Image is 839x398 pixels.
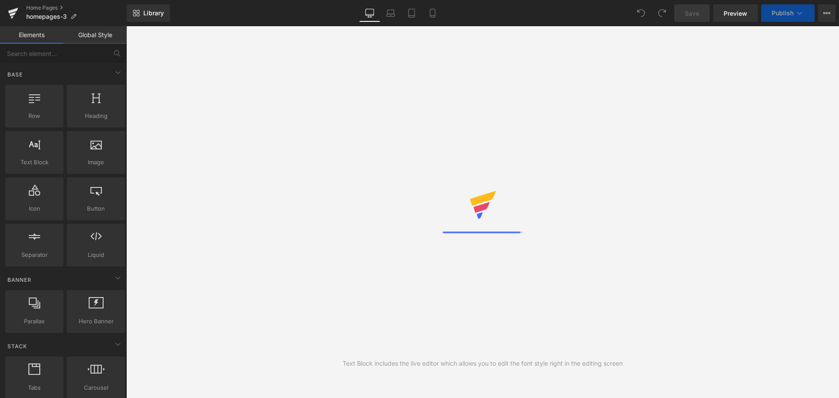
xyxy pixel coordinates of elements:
span: Button [69,204,122,213]
button: Undo [632,4,650,22]
a: Mobile [422,4,443,22]
span: Parallax [8,317,61,326]
a: Preview [713,4,758,22]
button: More [818,4,836,22]
button: Redo [653,4,671,22]
a: New Library [127,4,170,22]
button: Publish [761,4,815,22]
span: Stack [7,342,28,350]
div: Text Block includes the live editor which allows you to edit the font style right in the editing ... [343,359,623,368]
span: Banner [7,276,32,284]
a: Desktop [359,4,380,22]
span: Base [7,70,24,79]
a: Tablet [401,4,422,22]
span: Text Block [8,158,61,167]
span: homepages-3 [26,13,67,20]
a: Home Pages [26,4,127,11]
span: Preview [724,9,747,18]
span: Library [143,9,164,17]
span: Tabs [8,383,61,392]
span: Icon [8,204,61,213]
a: Laptop [380,4,401,22]
span: Carousel [69,383,122,392]
span: Hero Banner [69,317,122,326]
span: Row [8,111,61,121]
span: Image [69,158,122,167]
a: Global Style [63,26,127,44]
span: Liquid [69,250,122,260]
span: Separator [8,250,61,260]
span: Heading [69,111,122,121]
span: Save [685,9,699,18]
span: Publish [772,10,794,17]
